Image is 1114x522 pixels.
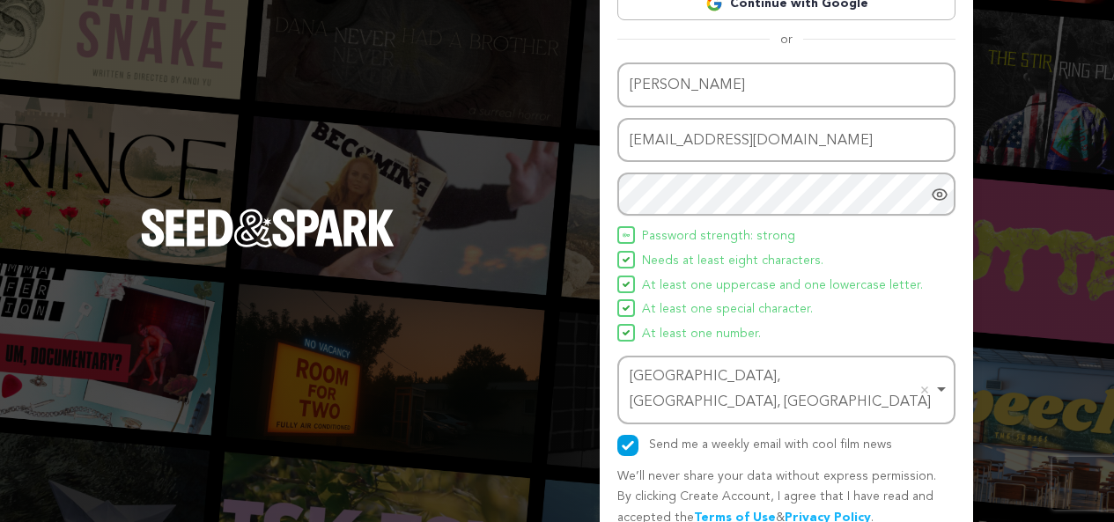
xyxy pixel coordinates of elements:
span: At least one number. [642,324,761,345]
span: or [770,31,803,48]
span: Needs at least eight characters. [642,251,823,272]
button: Remove item: 'ChIJk2r4U_iNOIgRjxV526_YGDY' [916,381,933,399]
img: Seed&Spark Logo [141,209,395,247]
img: Seed&Spark Icon [623,281,630,288]
input: Email address [617,118,955,163]
input: Name [617,62,955,107]
a: Show password as plain text. Warning: this will display your password on the screen. [931,186,948,203]
img: Seed&Spark Icon [623,329,630,336]
span: At least one uppercase and one lowercase letter. [642,276,923,297]
span: At least one special character. [642,299,813,320]
img: Seed&Spark Icon [623,232,630,239]
img: Seed&Spark Icon [623,305,630,312]
img: Seed&Spark Icon [623,256,630,263]
span: Password strength: strong [642,226,795,247]
label: Send me a weekly email with cool film news [649,438,892,451]
a: Seed&Spark Homepage [141,209,395,283]
div: [GEOGRAPHIC_DATA], [GEOGRAPHIC_DATA], [GEOGRAPHIC_DATA] [630,364,933,415]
